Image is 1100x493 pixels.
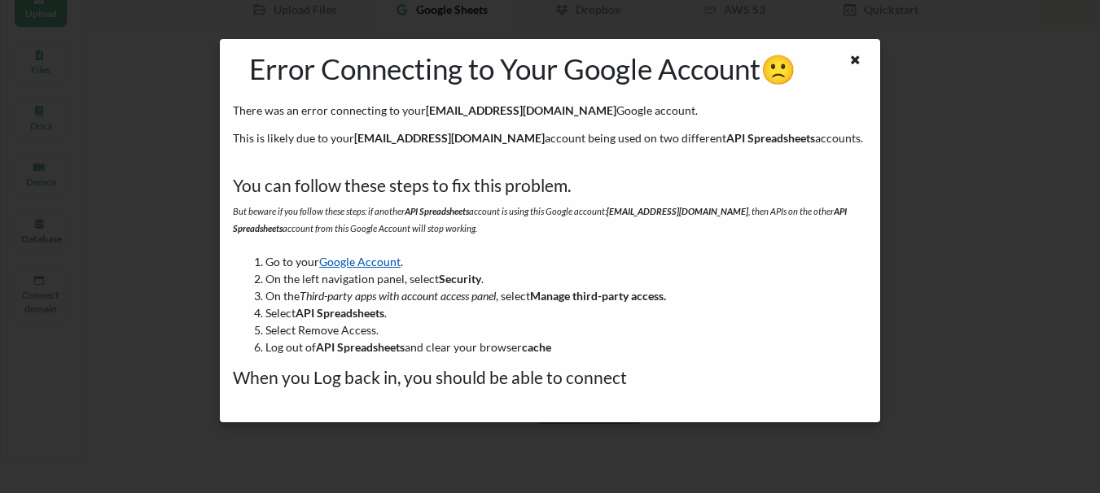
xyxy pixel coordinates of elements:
[405,206,469,216] span: API Spreadsheets
[233,51,812,85] h1: Error Connecting to Your Google Account
[265,270,867,287] li: On the left navigation panel, select .
[607,206,748,216] span: [EMAIL_ADDRESS][DOMAIN_NAME]
[426,103,616,117] span: [EMAIL_ADDRESS][DOMAIN_NAME]
[265,287,867,304] li: On the , select
[265,253,867,270] li: Go to your .
[354,131,545,145] span: [EMAIL_ADDRESS][DOMAIN_NAME]
[265,304,867,321] li: Select .
[522,340,551,354] b: cache
[316,340,405,354] b: API Spreadsheets
[300,289,496,303] i: Third-party apps with account access panel
[726,131,815,145] span: API Spreadsheets
[233,206,847,233] span: API Spreadsheets
[233,175,867,195] h4: You can follow these steps to fix this problem.
[530,289,666,303] b: Manage third-party access.
[233,206,847,233] small: But beware if you follow these steps: if another account is using this Google account: , then API...
[760,51,796,85] span: sad-emoji
[265,321,867,338] li: Select Remove Access.
[296,306,384,320] b: API Spreadsheets
[233,130,867,146] p: This is likely due to your account being used on two different accounts.
[233,367,867,387] h4: When you Log back in, you should be able to connect
[265,338,867,356] li: Log out of and clear your browser
[439,272,481,286] b: Security
[233,103,867,119] p: There was an error connecting to your Google account.
[319,255,401,268] a: Google Account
